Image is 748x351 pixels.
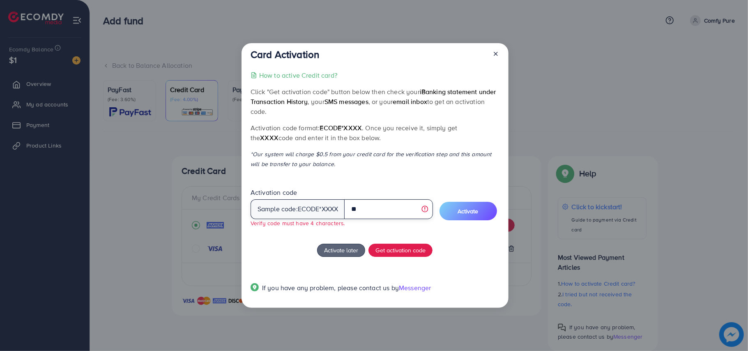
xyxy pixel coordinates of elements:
[259,70,337,80] p: How to active Credit card?
[324,246,358,254] span: Activate later
[317,244,365,257] button: Activate later
[375,246,426,254] span: Get activation code
[251,123,499,143] p: Activation code format: . Once you receive it, simply get the code and enter it in the box below.
[251,283,259,291] img: Popup guide
[251,48,319,60] h3: Card Activation
[458,207,479,215] span: Activate
[368,244,433,257] button: Get activation code
[251,219,345,227] small: Verify code must have 4 characters.
[325,97,368,106] span: SMS messages
[440,202,497,220] button: Activate
[251,188,297,197] label: Activation code
[320,123,362,132] span: ecode*XXXX
[262,283,399,292] span: If you have any problem, please contact us by
[251,87,499,116] p: Click "Get activation code" button below then check your , your , or your to get an activation code.
[251,87,496,106] span: iBanking statement under Transaction History
[393,97,427,106] span: email inbox
[399,283,431,292] span: Messenger
[260,133,278,142] span: XXXX
[251,199,345,219] div: Sample code: *XXXX
[298,204,320,214] span: ecode
[251,149,499,169] p: *Our system will charge $0.5 from your credit card for the verification step and this amount will...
